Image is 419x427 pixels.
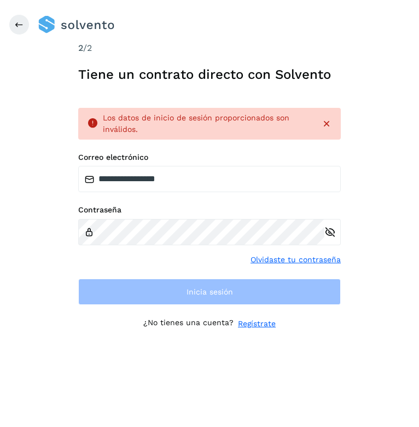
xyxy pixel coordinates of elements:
iframe: reCAPTCHA [126,343,293,385]
span: 2 [78,43,83,53]
label: Contraseña [78,205,341,215]
a: Olvidaste tu contraseña [251,254,341,266]
button: Inicia sesión [78,279,341,305]
label: Correo electrónico [78,153,341,162]
p: ¿No tienes una cuenta? [143,318,234,330]
div: /2 [78,42,341,55]
a: Regístrate [238,318,276,330]
div: Los datos de inicio de sesión proporcionados son inválidos. [103,112,312,135]
span: Inicia sesión [187,288,233,296]
h1: Tiene un contrato directo con Solvento [78,67,341,83]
